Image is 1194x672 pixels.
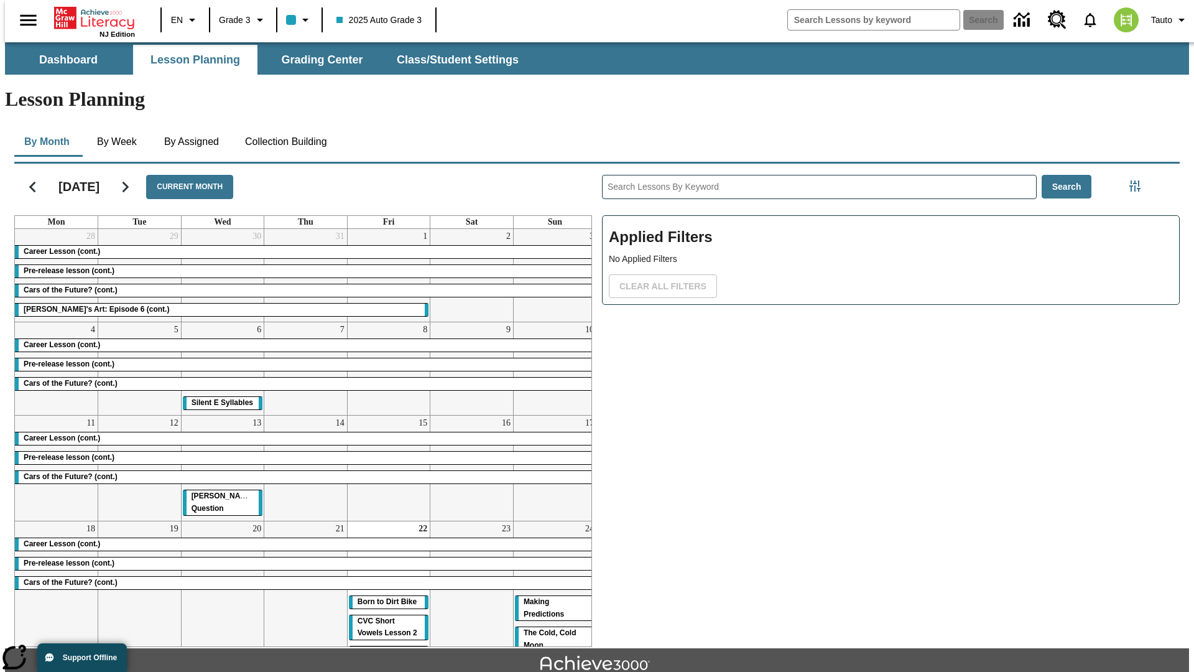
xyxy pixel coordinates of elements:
a: August 12, 2025 [167,416,181,431]
span: Career Lesson (cont.) [24,340,100,349]
a: Thursday [295,216,316,228]
div: Cars of the Future? (cont.) [15,378,596,390]
a: August 18, 2025 [84,521,98,536]
button: Support Offline [37,643,127,672]
td: August 13, 2025 [181,415,264,521]
div: SubNavbar [5,42,1189,75]
a: August 23, 2025 [499,521,513,536]
a: July 30, 2025 [250,229,264,244]
button: Search [1042,175,1092,199]
span: Violet's Art: Episode 6 (cont.) [24,305,169,314]
td: August 6, 2025 [181,322,264,415]
div: Cars of the Future? (cont.) [15,284,596,297]
input: Search Lessons By Keyword [603,175,1036,198]
button: Lesson Planning [133,45,257,75]
a: Home [54,6,135,30]
span: NJ Edition [99,30,135,38]
button: Class/Student Settings [387,45,529,75]
div: Pre-release lesson (cont.) [15,452,596,464]
span: Career Lesson (cont.) [24,539,100,548]
div: Search [592,159,1180,647]
a: August 20, 2025 [250,521,264,536]
div: Violet's Art: Episode 6 (cont.) [15,304,428,316]
button: Next [109,171,141,203]
td: July 28, 2025 [15,229,98,322]
span: Making Predictions [524,597,564,618]
a: Notifications [1074,4,1106,36]
span: EN [171,14,183,27]
a: Tuesday [130,216,149,228]
span: Silent E Syllables [192,398,253,407]
div: Applied Filters [602,215,1180,305]
button: Grade: Grade 3, Select a grade [214,9,272,31]
div: Career Lesson (cont.) [15,339,596,352]
button: Collection Building [235,127,337,157]
div: Career Lesson (cont.) [15,538,596,551]
div: Pre-release lesson (cont.) [15,358,596,371]
a: August 3, 2025 [587,229,596,244]
a: August 19, 2025 [167,521,181,536]
img: avatar image [1114,7,1139,32]
div: Born to Dirt Bike [349,596,429,609]
a: August 7, 2025 [338,322,347,337]
td: August 7, 2025 [264,322,348,415]
span: Pre-release lesson (cont.) [24,453,114,462]
span: The Cold, Cold Moon [524,628,576,650]
a: August 6, 2025 [254,322,264,337]
div: The Cold, Cold Moon [515,627,595,652]
td: August 11, 2025 [15,415,98,521]
h2: [DATE] [58,179,99,194]
div: Cars of the Future? (cont.) [15,471,596,483]
a: August 15, 2025 [416,416,430,431]
button: Language: EN, Select a language [165,9,205,31]
div: Joplin's Question [183,490,263,515]
td: August 10, 2025 [513,322,596,415]
a: August 17, 2025 [583,416,596,431]
span: Cars of the Future? (cont.) [24,578,118,587]
div: Pre-release lesson (cont.) [15,558,596,570]
a: Data Center [1006,3,1040,37]
td: August 12, 2025 [98,415,182,521]
div: Career Lesson (cont.) [15,432,596,445]
a: August 1, 2025 [420,229,430,244]
button: By Assigned [154,127,229,157]
span: Grade 3 [219,14,251,27]
button: By Month [14,127,80,157]
a: August 10, 2025 [583,322,596,337]
a: Wednesday [211,216,233,228]
div: CVC Short Vowels Lesson 2 [349,615,429,640]
td: July 29, 2025 [98,229,182,322]
span: Pre-release lesson (cont.) [24,360,114,368]
p: No Applied Filters [609,253,1173,266]
div: Pre-release lesson (cont.) [15,265,596,278]
a: August 13, 2025 [250,416,264,431]
button: Class color is light blue. Change class color [281,9,318,31]
a: Saturday [463,216,480,228]
a: August 11, 2025 [85,416,98,431]
a: August 2, 2025 [504,229,513,244]
button: Filters Side menu [1122,174,1147,198]
span: Cars of the Future? (cont.) [24,472,118,481]
span: CVC Short Vowels Lesson 2 [358,617,417,638]
a: August 4, 2025 [88,322,98,337]
a: August 14, 2025 [333,416,347,431]
td: August 2, 2025 [430,229,514,322]
td: August 5, 2025 [98,322,182,415]
h2: Applied Filters [609,222,1173,253]
a: August 5, 2025 [172,322,181,337]
a: August 21, 2025 [333,521,347,536]
span: Pre-release lesson (cont.) [24,559,114,567]
td: August 14, 2025 [264,415,348,521]
a: Resource Center, Will open in new tab [1040,3,1074,37]
a: July 28, 2025 [84,229,98,244]
div: Silent E Syllables [183,397,263,409]
span: 2025 Auto Grade 3 [336,14,422,27]
td: August 4, 2025 [15,322,98,415]
button: Select a new avatar [1106,4,1146,36]
span: Career Lesson (cont.) [24,247,100,256]
a: August 22, 2025 [416,521,430,536]
div: Calendar [4,159,592,647]
td: July 30, 2025 [181,229,264,322]
div: Making Predictions [515,596,595,621]
button: Open side menu [10,2,47,39]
